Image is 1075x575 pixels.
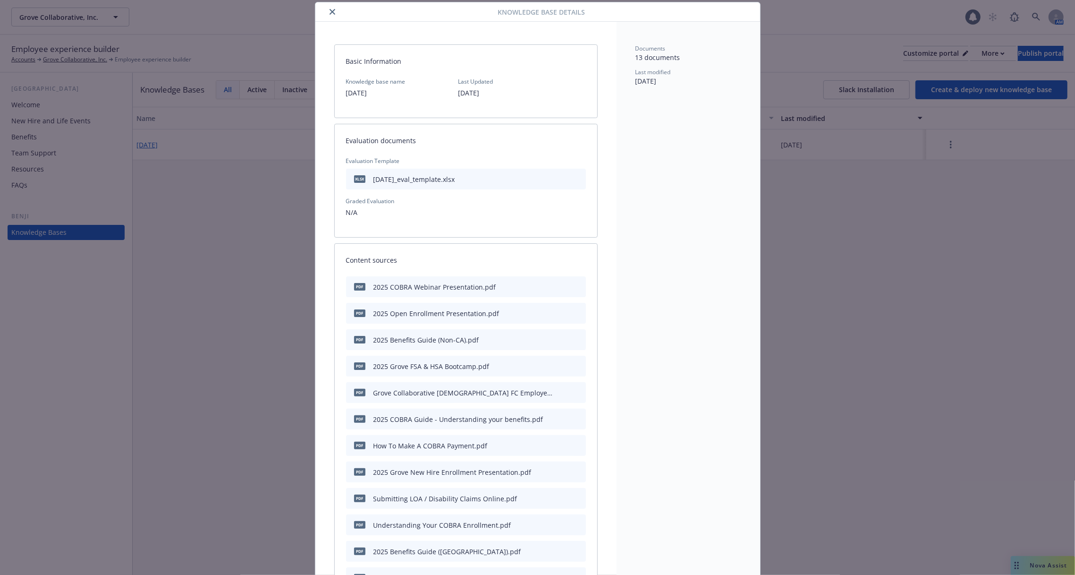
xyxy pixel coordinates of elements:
[559,388,566,398] button: download file
[559,467,566,477] button: download file
[559,309,566,318] button: download file
[373,361,490,371] div: 2025 Grove FSA & HSA Bootcamp.pdf
[373,414,543,424] div: 2025 COBRA Guide - Understanding your benefits.pdf
[335,244,597,276] div: Content sources
[574,282,582,292] button: preview file
[635,44,666,52] span: Documents
[574,414,582,424] button: preview file
[559,520,566,530] button: download file
[354,175,365,182] span: xlsx
[635,68,671,76] span: Last modified
[354,309,365,317] span: pdf
[559,335,566,345] button: download file
[373,174,455,184] div: [DATE]_eval_template.xlsx
[335,45,597,77] div: Basic Information
[354,389,365,396] span: pdf
[354,548,365,555] span: pdf
[346,77,406,86] span: Knowledge base name
[559,441,566,451] button: download file
[373,547,521,557] div: 2025 Benefits Guide ([GEOGRAPHIC_DATA]).pdf
[346,207,586,218] p: N/A
[559,282,566,292] button: download file
[498,7,585,17] span: Knowledge base details
[635,53,680,62] span: 13 documents
[458,87,493,99] p: [DATE]
[373,441,488,451] div: How To Make A COBRA Payment.pdf
[354,495,365,502] span: pdf
[354,521,365,528] span: pdf
[346,157,586,165] span: Evaluation Template
[635,77,657,86] span: [DATE]
[574,547,582,557] button: preview file
[559,547,566,557] button: download file
[354,283,365,290] span: pdf
[327,6,338,17] button: close
[458,77,493,86] span: Last Updated
[574,335,582,345] button: preview file
[354,468,365,475] span: pdf
[574,520,582,530] button: preview file
[559,494,566,504] button: download file
[373,520,511,530] div: Understanding Your COBRA Enrollment.pdf
[574,494,582,504] button: preview file
[354,336,365,343] span: pdf
[574,361,582,371] button: preview file
[373,309,499,318] div: 2025 Open Enrollment Presentation.pdf
[335,124,597,157] div: Evaluation documents
[354,442,365,449] span: pdf
[575,174,582,184] button: download file
[346,87,406,99] p: [DATE]
[354,362,365,369] span: pdf
[559,414,566,424] button: download file
[574,309,582,318] button: preview file
[354,415,365,422] span: pdf
[373,494,517,504] div: Submitting LOA / Disability Claims Online.pdf
[373,467,532,477] div: 2025 Grove New Hire Enrollment Presentation.pdf
[574,441,582,451] button: preview file
[373,335,479,345] div: 2025 Benefits Guide (Non-CA).pdf
[373,388,555,398] div: Grove Collaborative [DEMOGRAPHIC_DATA] FC Employee Handbook.pdf
[559,361,566,371] button: download file
[574,467,582,477] button: preview file
[574,388,582,398] button: preview file
[346,197,586,205] span: Graded Evaluation
[373,282,496,292] div: 2025 COBRA Webinar Presentation.pdf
